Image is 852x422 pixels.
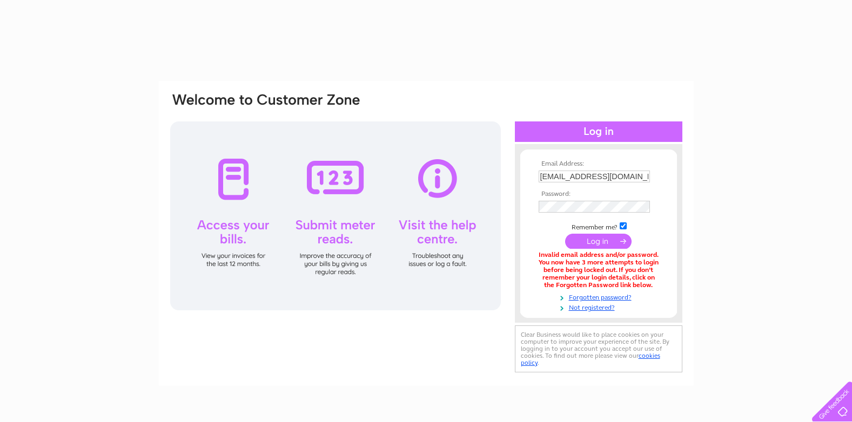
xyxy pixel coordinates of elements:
input: Submit [565,234,632,249]
div: Clear Business would like to place cookies on your computer to improve your experience of the sit... [515,325,682,372]
a: cookies policy [521,352,660,366]
a: Forgotten password? [539,291,661,302]
th: Email Address: [536,160,661,168]
a: Not registered? [539,302,661,312]
th: Password: [536,190,661,198]
td: Remember me? [536,221,661,232]
div: Invalid email address and/or password. You now have 3 more attempts to login before being locked ... [539,251,659,289]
